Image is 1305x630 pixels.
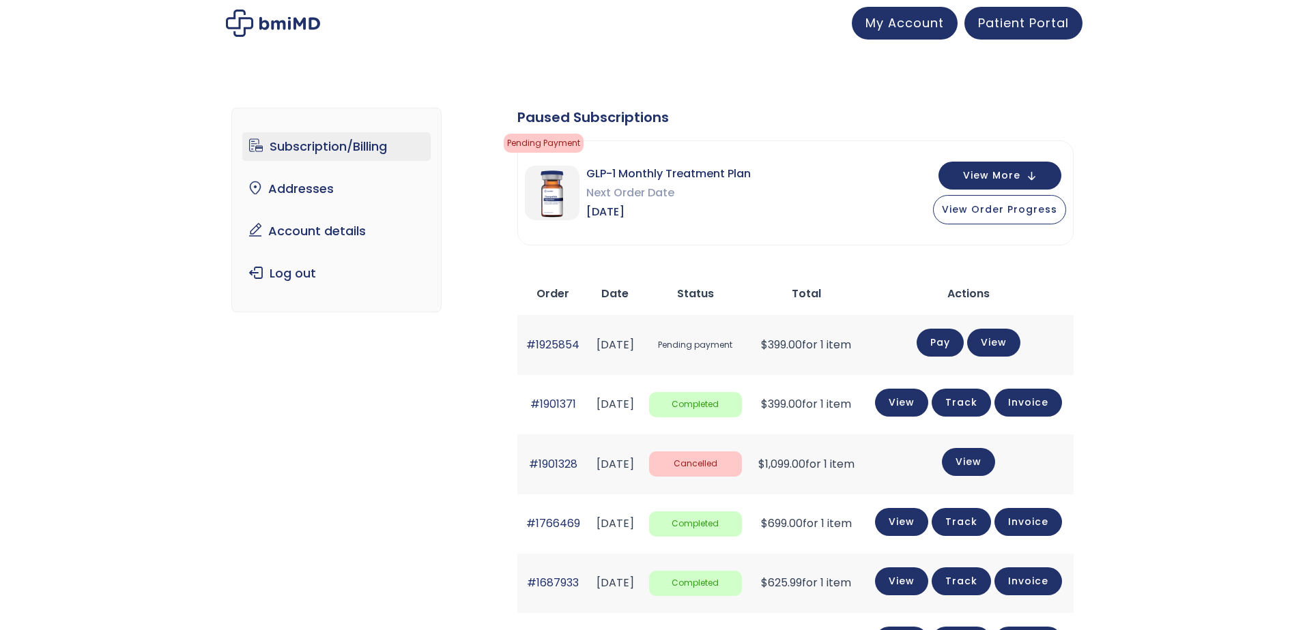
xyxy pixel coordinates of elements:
a: View [875,567,928,595]
span: 699.00 [761,515,803,531]
a: Track [932,508,991,536]
img: GLP-1 Monthly Treatment Plan [525,166,579,220]
a: View [875,389,928,417]
span: GLP-1 Monthly Treatment Plan [586,164,751,183]
time: [DATE] [597,575,634,590]
img: My account [226,10,320,37]
a: Invoice [994,508,1062,536]
a: Addresses [242,175,431,203]
span: View More [963,171,1020,180]
span: Status [677,286,714,301]
span: 399.00 [761,396,802,412]
a: Invoice [994,567,1062,595]
time: [DATE] [597,456,634,472]
a: View [942,448,995,476]
td: for 1 item [749,315,864,374]
button: View Order Progress [933,195,1066,224]
a: Track [932,389,991,417]
span: $ [761,396,768,412]
a: #1687933 [527,575,579,590]
nav: Account pages [231,108,442,312]
span: $ [761,515,768,531]
time: [DATE] [597,515,634,531]
span: 1,099.00 [758,456,805,472]
span: Completed [649,392,742,417]
a: #1901371 [530,396,576,412]
span: Cancelled [649,451,742,477]
span: Date [601,286,629,301]
td: for 1 item [749,554,864,613]
a: View [967,329,1020,357]
span: $ [758,456,765,472]
a: Invoice [994,389,1062,417]
a: Track [932,567,991,595]
a: #1925854 [526,337,579,352]
a: Subscription/Billing [242,132,431,161]
a: Pay [917,329,964,357]
span: 625.99 [761,575,802,590]
span: Total [792,286,821,301]
span: $ [761,337,768,352]
span: My Account [865,14,944,31]
span: [DATE] [586,202,751,222]
span: Pending Payment [504,134,584,153]
div: Paused Subscriptions [517,108,1074,127]
a: Patient Portal [964,7,1082,40]
a: View [875,508,928,536]
span: Pending payment [649,333,742,358]
span: Actions [947,286,990,301]
button: View More [938,162,1061,190]
span: View Order Progress [942,202,1057,216]
a: Account details [242,217,431,245]
span: $ [761,575,768,590]
td: for 1 item [749,494,864,554]
td: for 1 item [749,434,864,494]
td: for 1 item [749,375,864,434]
a: Log out [242,259,431,288]
span: Order [536,286,569,301]
span: Completed [649,511,742,537]
a: #1901328 [529,456,577,472]
a: #1766469 [526,515,580,531]
span: Completed [649,571,742,596]
span: 399.00 [761,337,802,352]
a: My Account [852,7,958,40]
span: Patient Portal [978,14,1069,31]
time: [DATE] [597,337,634,352]
span: Next Order Date [586,183,751,202]
time: [DATE] [597,396,634,412]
